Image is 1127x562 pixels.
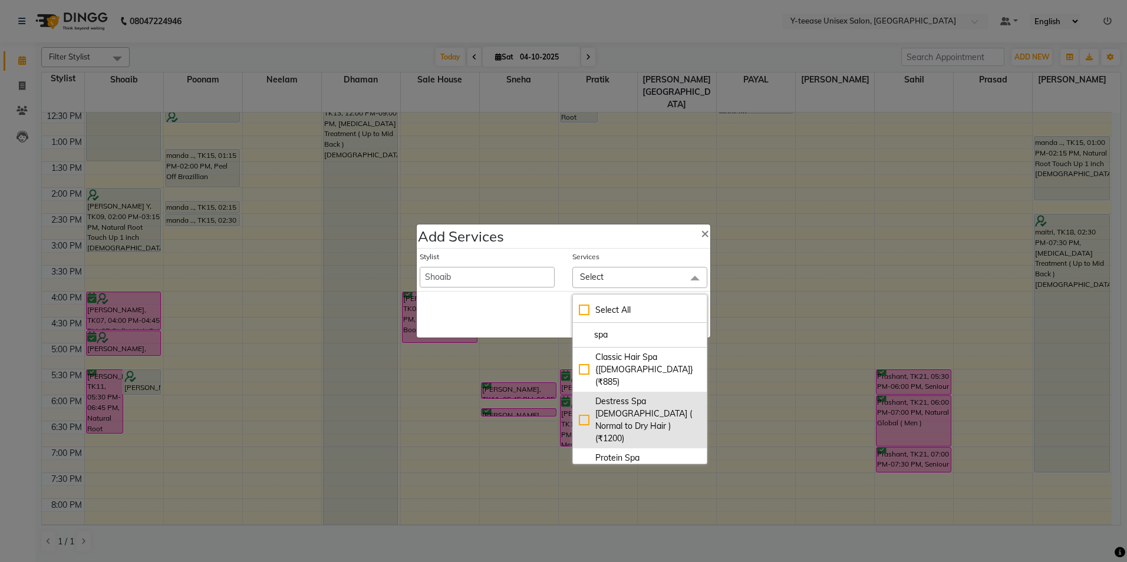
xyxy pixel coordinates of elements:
h4: Add Services [418,226,504,247]
div: Destress Spa [DEMOGRAPHIC_DATA] ( Normal to Dry Hair ) (₹1200) [579,395,701,445]
label: Services [572,252,599,262]
input: multiselect-search [579,329,701,341]
span: × [701,224,709,242]
div: Select All [579,304,701,316]
label: Stylist [420,252,439,262]
span: Select [580,272,604,282]
div: Classic Hair Spa {[DEMOGRAPHIC_DATA]} (₹885) [579,351,701,388]
button: Close [691,216,719,249]
div: Protein Spa [DEMOGRAPHIC_DATA] (₹2100) [579,452,701,489]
